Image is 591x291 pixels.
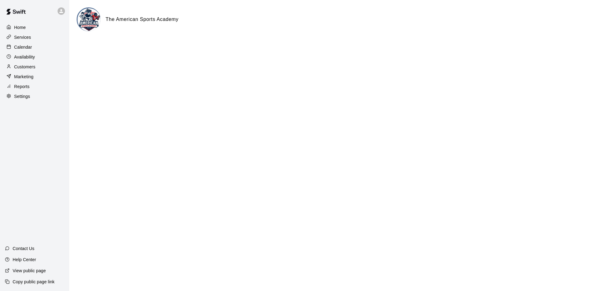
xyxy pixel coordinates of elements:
[5,62,64,71] a: Customers
[5,52,64,62] a: Availability
[14,74,34,80] p: Marketing
[5,82,64,91] a: Reports
[5,33,64,42] a: Services
[13,268,46,274] p: View public page
[5,92,64,101] a: Settings
[5,42,64,52] a: Calendar
[13,257,36,263] p: Help Center
[14,64,35,70] p: Customers
[13,245,34,252] p: Contact Us
[14,34,31,40] p: Services
[14,93,30,99] p: Settings
[14,24,26,30] p: Home
[5,72,64,81] a: Marketing
[14,44,32,50] p: Calendar
[78,8,101,31] img: The American Sports Academy logo
[5,23,64,32] a: Home
[14,83,30,90] p: Reports
[106,15,179,23] h6: The American Sports Academy
[13,279,54,285] p: Copy public page link
[14,54,35,60] p: Availability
